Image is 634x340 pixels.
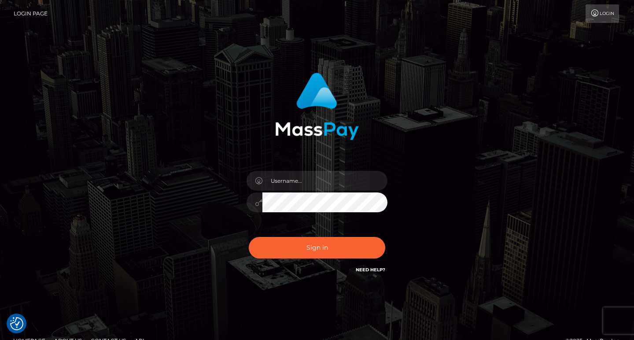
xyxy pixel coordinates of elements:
button: Sign in [249,237,385,259]
a: Login [586,4,619,23]
button: Consent Preferences [10,317,23,330]
input: Username... [262,171,387,191]
a: Login Page [14,4,48,23]
img: MassPay Login [275,73,359,140]
img: Revisit consent button [10,317,23,330]
a: Need Help? [356,267,385,273]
